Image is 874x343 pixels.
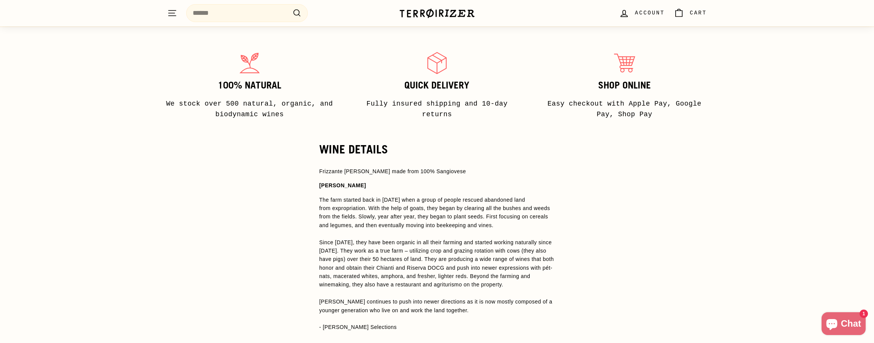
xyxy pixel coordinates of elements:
[319,196,555,230] div: The farm started back in [DATE] when a group of people rescued abandoned land from
[319,143,555,156] h2: WINE DETAILS
[319,205,550,228] span: expropriation. With the help of goats, they began by clearing all the bushes and weeds from the f...
[351,80,522,91] h3: Quick delivery
[539,80,710,91] h3: Shop Online
[319,182,366,188] strong: [PERSON_NAME]
[164,80,335,91] h3: 100% Natural
[690,9,707,17] span: Cart
[669,2,711,24] a: Cart
[614,2,669,24] a: Account
[819,312,868,337] inbox-online-store-chat: Shopify online store chat
[319,324,397,330] span: - [PERSON_NAME] Selections
[164,98,335,120] p: We stock over 500 natural, organic, and biodynamic wines
[319,167,555,175] p: Frizzante [PERSON_NAME] made from 100% Sangiovese
[319,299,552,313] span: [PERSON_NAME] continues to push into newer directions as it is now mostly composed of a younger g...
[635,9,665,17] span: Account
[539,98,710,120] p: Easy checkout with Apple Pay, Google Pay, Shop Pay
[319,239,554,288] span: Since [DATE], they have been organic in all their farming and started working naturally since [DA...
[351,98,522,120] p: Fully insured shipping and 10-day returns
